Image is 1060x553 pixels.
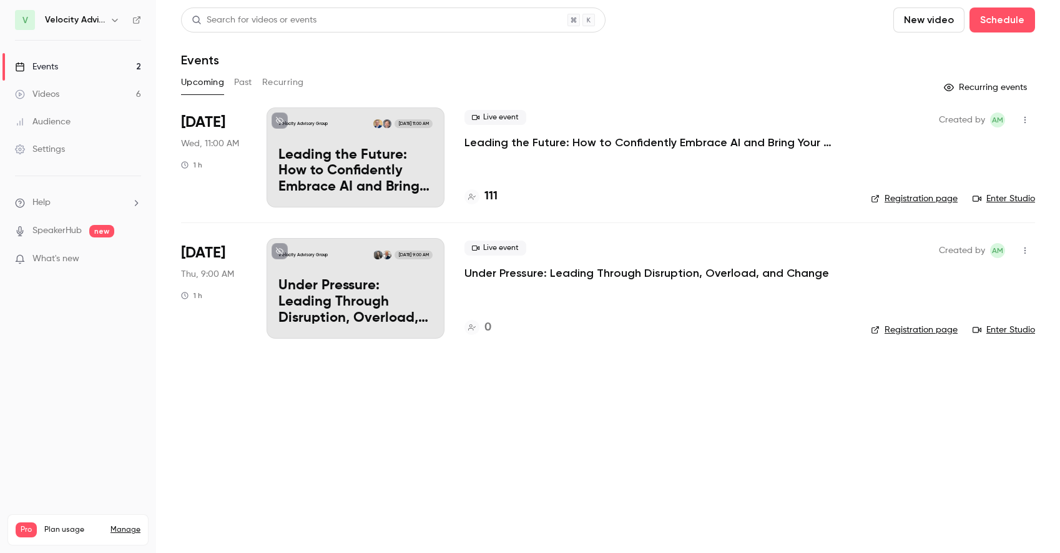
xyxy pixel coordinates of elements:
[15,88,59,101] div: Videos
[181,291,202,301] div: 1 h
[990,112,1005,127] span: Abbie Mood
[484,319,491,336] h4: 0
[15,196,141,209] li: help-dropdown-opener
[181,52,219,67] h1: Events
[45,14,105,26] h6: Velocity Advisory Group
[871,324,958,336] a: Registration page
[373,251,382,259] img: Amanda Nichols
[464,188,498,205] a: 111
[181,137,239,150] span: Wed, 11:00 AM
[267,238,444,338] a: Velocity Advisory GroupChristian NielsonAmanda Nichols[DATE] 9:00 AMUnder Pressure: Leading Throu...
[267,107,444,207] a: Velocity Advisory GroupWes BoggsDan Silvert[DATE] 11:00 AMLeading the Future: How to Confidently ...
[234,72,252,92] button: Past
[32,196,51,209] span: Help
[992,112,1003,127] span: AM
[278,252,328,258] p: Velocity Advisory Group
[22,14,28,27] span: V
[464,135,839,150] a: Leading the Future: How to Confidently Embrace AI and Bring Your Team Along
[181,112,225,132] span: [DATE]
[181,160,202,170] div: 1 h
[181,268,234,281] span: Thu, 9:00 AM
[973,324,1035,336] a: Enter Studio
[464,241,526,256] span: Live event
[16,522,37,537] span: Pro
[181,72,224,92] button: Upcoming
[969,7,1035,32] button: Schedule
[262,72,304,92] button: Recurring
[15,143,65,156] div: Settings
[278,121,328,127] p: Velocity Advisory Group
[32,252,79,266] span: What's new
[939,112,985,127] span: Created by
[278,278,433,326] p: Under Pressure: Leading Through Disruption, Overload, and Change
[373,119,382,128] img: Dan Silvert
[464,319,491,336] a: 0
[126,254,141,265] iframe: Noticeable Trigger
[464,110,526,125] span: Live event
[192,14,317,27] div: Search for videos or events
[15,61,58,73] div: Events
[44,525,103,535] span: Plan usage
[383,119,391,128] img: Wes Boggs
[110,525,140,535] a: Manage
[395,119,432,128] span: [DATE] 11:00 AM
[181,243,225,263] span: [DATE]
[181,238,247,338] div: Aug 28 Thu, 9:00 AM (America/Denver)
[464,266,829,281] a: Under Pressure: Leading Through Disruption, Overload, and Change
[395,251,432,259] span: [DATE] 9:00 AM
[938,77,1035,97] button: Recurring events
[992,243,1003,258] span: AM
[278,147,433,196] p: Leading the Future: How to Confidently Embrace AI and Bring Your Team Along
[89,225,114,237] span: new
[939,243,985,258] span: Created by
[973,192,1035,205] a: Enter Studio
[383,251,391,259] img: Christian Nielson
[871,192,958,205] a: Registration page
[15,116,71,128] div: Audience
[893,7,964,32] button: New video
[181,107,247,207] div: Aug 20 Wed, 11:00 AM (America/Denver)
[32,224,82,237] a: SpeakerHub
[484,188,498,205] h4: 111
[990,243,1005,258] span: Abbie Mood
